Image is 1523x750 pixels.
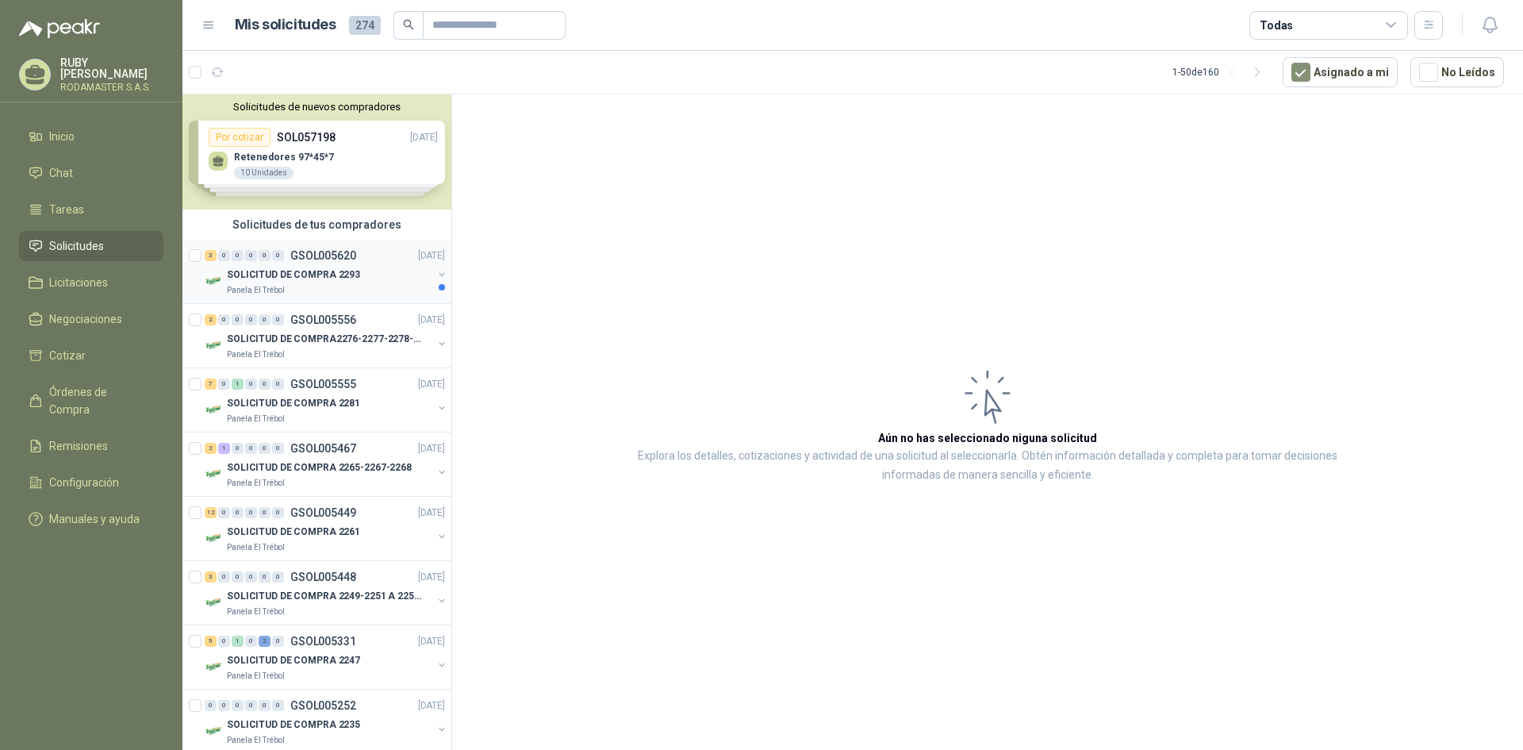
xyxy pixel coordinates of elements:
[218,571,230,583] div: 0
[272,314,284,325] div: 0
[227,653,360,668] p: SOLICITUD DE COMPRA 2247
[227,284,285,297] p: Panela El Trébol
[245,314,257,325] div: 0
[205,250,217,261] div: 3
[290,507,356,518] p: GSOL005449
[19,431,163,461] a: Remisiones
[205,310,448,361] a: 2 0 0 0 0 0 GSOL005556[DATE] Company LogoSOLICITUD DE COMPRA2276-2277-2278-2284-2285-Panela El Tr...
[272,571,284,583] div: 0
[49,510,140,528] span: Manuales y ayuda
[205,571,217,583] div: 3
[245,507,257,518] div: 0
[259,250,270,261] div: 0
[232,700,244,711] div: 0
[290,250,356,261] p: GSOL005620
[227,670,285,683] p: Panela El Trébol
[1283,57,1398,87] button: Asignado a mi
[49,274,108,291] span: Licitaciones
[49,128,75,145] span: Inicio
[290,379,356,390] p: GSOL005555
[205,657,224,676] img: Company Logo
[232,379,244,390] div: 1
[259,507,270,518] div: 0
[49,347,86,364] span: Cotizar
[218,314,230,325] div: 0
[49,383,148,418] span: Órdenes de Compra
[205,443,217,454] div: 2
[205,593,224,612] img: Company Logo
[205,721,224,740] img: Company Logo
[418,377,445,392] p: [DATE]
[19,340,163,371] a: Cotizar
[205,271,224,290] img: Company Logo
[49,237,104,255] span: Solicitudes
[205,503,448,554] a: 12 0 0 0 0 0 GSOL005449[DATE] Company LogoSOLICITUD DE COMPRA 2261Panela El Trébol
[205,400,224,419] img: Company Logo
[272,443,284,454] div: 0
[19,504,163,534] a: Manuales y ayuda
[227,541,285,554] p: Panela El Trébol
[205,632,448,683] a: 5 0 1 0 2 0 GSOL005331[DATE] Company LogoSOLICITUD DE COMPRA 2247Panela El Trébol
[205,375,448,425] a: 7 0 1 0 0 0 GSOL005555[DATE] Company LogoSOLICITUD DE COMPRA 2281Panela El Trébol
[418,441,445,456] p: [DATE]
[259,314,270,325] div: 0
[290,314,356,325] p: GSOL005556
[218,379,230,390] div: 0
[227,332,424,347] p: SOLICITUD DE COMPRA2276-2277-2278-2284-2285-
[232,314,244,325] div: 0
[227,606,285,618] p: Panela El Trébol
[19,158,163,188] a: Chat
[418,506,445,521] p: [DATE]
[227,348,285,361] p: Panela El Trébol
[227,525,360,540] p: SOLICITUD DE COMPRA 2261
[418,634,445,649] p: [DATE]
[205,314,217,325] div: 2
[227,717,360,733] p: SOLICITUD DE COMPRA 2235
[272,379,284,390] div: 0
[245,571,257,583] div: 0
[49,437,108,455] span: Remisiones
[611,447,1364,485] p: Explora los detalles, cotizaciones y actividad de una solicitud al seleccionarla. Obtén informaci...
[205,439,448,490] a: 2 1 0 0 0 0 GSOL005467[DATE] Company LogoSOLICITUD DE COMPRA 2265-2267-2268Panela El Trébol
[259,379,270,390] div: 0
[290,700,356,711] p: GSOL005252
[290,443,356,454] p: GSOL005467
[205,507,217,518] div: 12
[60,57,163,79] p: RUBY [PERSON_NAME]
[227,460,412,475] p: SOLICITUD DE COMPRA 2265-2267-2268
[189,101,445,113] button: Solicitudes de nuevos compradores
[290,636,356,647] p: GSOL005331
[49,310,122,328] span: Negociaciones
[418,698,445,713] p: [DATE]
[19,231,163,261] a: Solicitudes
[205,529,224,548] img: Company Logo
[232,250,244,261] div: 0
[49,474,119,491] span: Configuración
[19,304,163,334] a: Negociaciones
[259,636,270,647] div: 2
[218,700,230,711] div: 0
[1410,57,1504,87] button: No Leídos
[259,700,270,711] div: 0
[218,443,230,454] div: 1
[272,700,284,711] div: 0
[349,16,381,35] span: 274
[205,336,224,355] img: Company Logo
[418,313,445,328] p: [DATE]
[418,570,445,585] p: [DATE]
[60,83,163,92] p: RODAMASTER S.A.S.
[1172,60,1270,85] div: 1 - 50 de 160
[232,507,244,518] div: 0
[182,94,451,210] div: Solicitudes de nuevos compradoresPor cotizarSOL057198[DATE] Retenedores 97*45*710 UnidadesPor cot...
[1260,17,1293,34] div: Todas
[259,571,270,583] div: 0
[218,636,230,647] div: 0
[245,636,257,647] div: 0
[182,210,451,240] div: Solicitudes de tus compradores
[290,571,356,583] p: GSOL005448
[205,636,217,647] div: 5
[19,467,163,498] a: Configuración
[205,379,217,390] div: 7
[232,443,244,454] div: 0
[19,267,163,298] a: Licitaciones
